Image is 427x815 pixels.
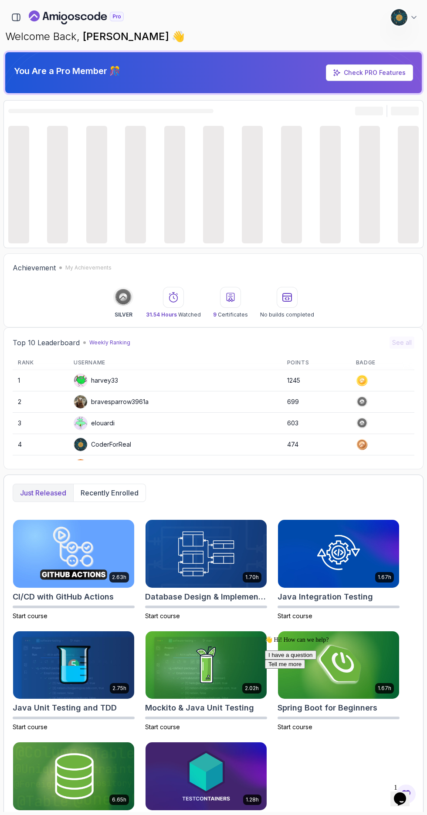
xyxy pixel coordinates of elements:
td: 603 [282,413,351,434]
td: 474 [282,434,351,455]
span: 9 [213,311,217,318]
p: 1.28h [246,796,259,803]
p: Just released [20,488,66,498]
td: 315 [282,455,351,477]
img: user profile image [74,459,87,472]
h2: Database Design & Implementation [145,591,267,603]
button: Tell me more [3,27,44,36]
p: SILVER [115,311,132,318]
span: 👋 [172,30,185,44]
p: Watched [146,311,201,318]
a: Spring Boot for Beginners card1.67hSpring Boot for BeginnersStart course [278,631,400,732]
p: 1.67h [378,574,391,581]
span: 31.54 Hours [146,311,177,318]
p: No builds completed [260,311,314,318]
p: You Are a Pro Member 🎊 [14,65,120,77]
td: 3 [13,413,68,434]
button: Just released [13,484,73,502]
a: Java Integration Testing card1.67hJava Integration TestingStart course [278,519,400,620]
p: 1.70h [245,574,259,581]
a: Check PRO Features [326,64,413,81]
p: Welcome Back, [5,30,422,44]
th: Badge [351,356,414,370]
span: Start course [145,723,180,731]
img: default monster avatar [74,374,87,387]
span: 👋 Hi! How can we help? [3,4,67,10]
iframe: chat widget [390,780,418,806]
div: bravesparrow3961a [74,395,149,409]
img: Java Integration Testing card [278,520,399,588]
div: 👋 Hi! How can we help?I have a questionTell me more [3,3,160,36]
span: Start course [145,612,180,620]
p: Certificates [213,311,248,318]
a: Database Design & Implementation card1.70hDatabase Design & ImplementationStart course [145,519,267,620]
img: Testcontainers with Java card [146,742,267,810]
th: Username [68,356,282,370]
img: Database Design & Implementation card [146,520,267,588]
p: My Achievements [65,264,112,271]
img: user profile image [74,438,87,451]
img: Java Unit Testing and TDD card [13,631,134,699]
h2: Top 10 Leaderboard [13,337,80,348]
td: 1245 [282,370,351,391]
button: Recently enrolled [73,484,146,502]
button: user profile image [390,9,418,26]
a: Landing page [29,10,144,24]
div: wildmongoosefb425 [74,459,150,473]
span: Start course [13,612,47,620]
img: user profile image [391,9,407,26]
th: Rank [13,356,68,370]
p: 6.65h [112,796,126,803]
a: Check PRO Features [344,69,406,76]
img: Spring Data JPA card [13,742,134,810]
h2: Mockito & Java Unit Testing [145,702,254,714]
img: default monster avatar [74,417,87,430]
span: Start course [13,723,47,731]
td: 699 [282,391,351,413]
p: Recently enrolled [81,488,139,498]
p: 2.63h [112,574,126,581]
h2: CI/CD with GitHub Actions [13,591,114,603]
span: [PERSON_NAME] [83,30,172,43]
div: CoderForReal [74,438,131,451]
img: CI/CD with GitHub Actions card [13,520,134,588]
img: Spring Boot for Beginners card [278,631,399,699]
img: user profile image [74,395,87,408]
td: 1 [13,370,68,391]
td: 5 [13,455,68,477]
span: Start course [278,612,312,620]
p: Weekly Ranking [89,339,130,346]
h2: Achievement [13,263,56,273]
button: See all [390,337,414,349]
p: 2.75h [112,685,126,692]
a: Mockito & Java Unit Testing card2.02hMockito & Java Unit TestingStart course [145,631,267,732]
div: elouardi [74,416,115,430]
div: harvey33 [74,374,118,387]
h2: Java Unit Testing and TDD [13,702,117,714]
p: 2.02h [245,685,259,692]
a: CI/CD with GitHub Actions card2.63hCI/CD with GitHub ActionsStart course [13,519,135,620]
img: Mockito & Java Unit Testing card [146,631,267,699]
td: 2 [13,391,68,413]
button: I have a question [3,18,55,27]
th: Points [282,356,351,370]
a: Java Unit Testing and TDD card2.75hJava Unit Testing and TDDStart course [13,631,135,732]
iframe: chat widget [261,633,418,776]
td: 4 [13,434,68,455]
h2: Java Integration Testing [278,591,373,603]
